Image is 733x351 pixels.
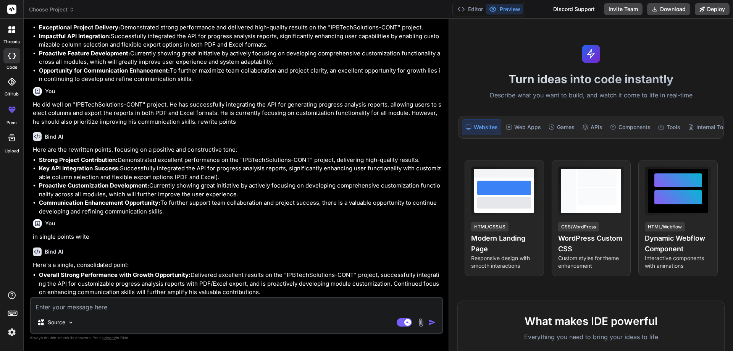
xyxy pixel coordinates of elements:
[39,182,149,189] strong: Proactive Customization Development:
[579,119,605,135] div: APIs
[39,49,442,66] li: Currently showing great initiative by actively focusing on developing comprehensive customization...
[454,72,728,86] h1: Turn ideas into code instantly
[645,222,685,231] div: HTML/Webflow
[39,199,160,206] strong: Communication Enhancement Opportunity:
[39,67,170,74] strong: Opportunity for Communication Enhancement:
[39,66,442,84] li: To further maximize team collaboration and project clarity, an excellent opportunity for growth l...
[454,4,486,15] button: Editor
[48,319,65,326] p: Source
[102,335,116,340] span: privacy
[45,220,55,227] h6: You
[486,4,523,15] button: Preview
[454,91,728,100] p: Describe what you want to build, and watch it come to life in real-time
[417,318,425,327] img: attachment
[33,261,442,270] p: Here's a single, consolidated point:
[39,271,442,297] li: Delivered excellent results on the "IPBTechSolutions-CONT" project, successfully integrating the ...
[33,233,442,241] p: in single points write
[558,254,625,270] p: Custom styles for theme enhancement
[39,24,120,31] strong: Exceptional Project Delivery:
[6,64,17,71] label: code
[39,156,442,165] li: Demonstrated excellent performance on the "IPBTechSolutions-CONT" project, delivering high-qualit...
[604,3,643,15] button: Invite Team
[33,146,442,154] p: Here are the rewritten points, focusing on a positive and constructive tone:
[39,181,442,199] li: Currently showing great initiative by actively focusing on developing comprehensive customization...
[470,332,712,341] p: Everything you need to bring your ideas to life
[471,254,538,270] p: Responsive design with smooth interactions
[45,248,63,256] h6: Bind AI
[503,119,544,135] div: Web Apps
[39,164,442,181] li: Successfully integrated the API for progress analysis reports, significantly enhancing user funct...
[471,222,509,231] div: HTML/CSS/JS
[45,87,55,95] h6: You
[39,271,191,278] strong: Overall Strong Performance with Growth Opportunity:
[428,319,436,326] img: icon
[647,3,690,15] button: Download
[45,133,63,141] h6: Bind AI
[39,199,442,216] li: To further support team collaboration and project success, there is a valuable opportunity to con...
[3,39,20,45] label: threads
[471,233,538,254] h4: Modern Landing Page
[33,100,442,126] p: He did well on "IPBTechSolutions-CONT" project. He has successfully integrating the API for gener...
[39,156,118,163] strong: Strong Project Contribution:
[39,23,442,32] li: Demonstrated strong performance and delivered high-quality results on the "IPBTechSolutions-CONT"...
[5,326,18,339] img: settings
[39,32,442,49] li: Successfully integrated the API for progress analysis reports, significantly enhancing user capab...
[607,119,654,135] div: Components
[549,3,599,15] div: Discord Support
[39,32,111,40] strong: Impactful API Integration:
[29,6,74,13] span: Choose Project
[695,3,730,15] button: Deploy
[30,334,443,341] p: Always double-check its answers. Your in Bind
[558,233,625,254] h4: WordPress Custom CSS
[39,165,120,172] strong: Key API Integration Success:
[470,313,712,329] h2: What makes IDE powerful
[546,119,578,135] div: Games
[655,119,683,135] div: Tools
[5,148,19,154] label: Upload
[6,120,17,126] label: prem
[462,119,501,135] div: Websites
[645,254,711,270] p: Interactive components with animations
[645,233,711,254] h4: Dynamic Webflow Component
[5,91,19,97] label: GitHub
[39,50,130,57] strong: Proactive Feature Development:
[68,319,74,326] img: Pick Models
[558,222,599,231] div: CSS/WordPress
